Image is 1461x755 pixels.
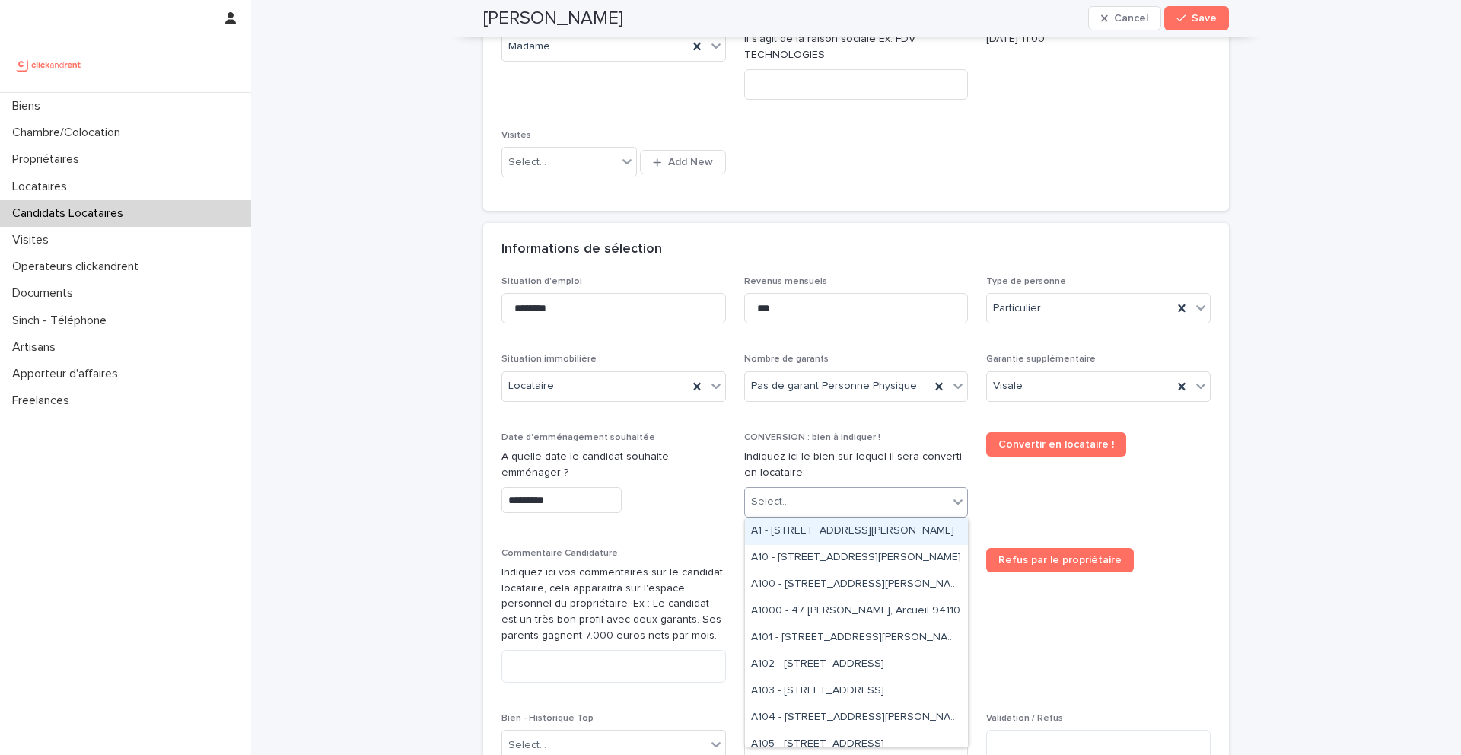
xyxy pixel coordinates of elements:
span: Type de personne [986,277,1066,286]
button: Add New [640,150,725,174]
p: Freelances [6,393,81,408]
span: Bien - Historique Top [501,714,594,723]
a: Convertir en locataire ! [986,432,1126,457]
div: Select... [508,737,546,753]
span: Visale [993,378,1023,394]
div: A1000 - 47 Vladimir Ilitch Lenine, Arcueil 94110 [745,598,968,625]
div: A103 - 75 rue du Commerce, Paris 75015 [745,678,968,705]
span: Convertir en locataire ! [998,439,1114,450]
p: Sinch - Téléphone [6,314,119,328]
div: Select... [508,155,546,170]
p: Indiquez ici le bien sur lequel il sera converti en locataire. [744,449,969,481]
p: Operateurs clickandrent [6,260,151,274]
p: Locataires [6,180,79,194]
p: Biens [6,99,53,113]
p: Indiquez ici vos commentaires sur le candidat locataire, cela apparaitra sur l'espace personnel d... [501,565,726,644]
div: A1 - 129 avenue Achille Peretti, Neuilly-sur-Seine 92200 [745,518,968,545]
span: Locataire [508,378,554,394]
div: A102 - 4 bis rue des Domeliers, Compiègne 60200 [745,651,968,678]
span: Nombre de garants [744,355,829,364]
span: Situation d'emploi [501,277,582,286]
img: UCB0brd3T0yccxBKYDjQ [12,49,86,80]
div: A10 - 133 rue Saint-Dominique, Paris 75007 [745,545,968,572]
span: Garantie supplémentaire [986,355,1096,364]
span: Commentaire Candidature [501,549,618,558]
button: Save [1164,6,1229,30]
p: Il s'agit de la raison sociale Ex: FDV TECHNOLOGIES [744,31,969,63]
div: A100 - 1 Square Henri Regnault, Courbevoie 92400 [745,572,968,598]
span: Particulier [993,301,1041,317]
p: Visites [6,233,61,247]
span: Refus par le propriétaire [998,555,1122,565]
span: Date d'emménagement souhaitée [501,433,655,442]
span: Visites [501,131,531,140]
h2: Informations de sélection [501,241,662,258]
button: Cancel [1088,6,1161,30]
h2: [PERSON_NAME] [483,8,623,30]
p: Candidats Locataires [6,206,135,221]
a: Refus par le propriétaire [986,548,1134,572]
div: A101 - 1 Square Henri Regnault, Courbevoie 92400 [745,625,968,651]
p: Propriétaires [6,152,91,167]
p: Documents [6,286,85,301]
span: Save [1192,13,1217,24]
span: Validation / Refus [986,714,1063,723]
p: Chambre/Colocation [6,126,132,140]
p: A quelle date le candidat souhaite emménager ? [501,449,726,481]
div: A104 - 83 avenue Victor Hugo, Paris 75016 [745,705,968,731]
span: Madame [508,39,550,55]
span: Revenus mensuels [744,277,827,286]
span: Cancel [1114,13,1148,24]
p: Artisans [6,340,68,355]
span: Add New [668,157,713,167]
div: Select... [751,494,789,510]
span: CONVERSION : bien à indiquer ! [744,433,880,442]
span: Situation immobilière [501,355,597,364]
p: Apporteur d'affaires [6,367,130,381]
p: [DATE] 11:00 [986,31,1211,47]
span: Pas de garant Personne Physique [751,378,917,394]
